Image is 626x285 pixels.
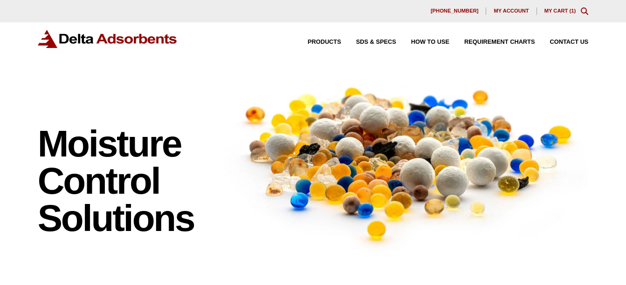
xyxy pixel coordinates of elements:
[494,8,529,14] span: My account
[571,8,574,14] span: 1
[486,7,537,15] a: My account
[464,39,535,45] span: Requirement Charts
[38,30,178,48] img: Delta Adsorbents
[341,39,396,45] a: SDS & SPECS
[535,39,588,45] a: Contact Us
[544,8,576,14] a: My Cart (1)
[293,39,341,45] a: Products
[224,70,588,255] img: Image
[431,8,479,14] span: [PHONE_NUMBER]
[411,39,449,45] span: How to Use
[356,39,396,45] span: SDS & SPECS
[581,7,588,15] div: Toggle Modal Content
[423,7,487,15] a: [PHONE_NUMBER]
[449,39,535,45] a: Requirement Charts
[38,125,215,237] h1: Moisture Control Solutions
[550,39,588,45] span: Contact Us
[308,39,341,45] span: Products
[396,39,449,45] a: How to Use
